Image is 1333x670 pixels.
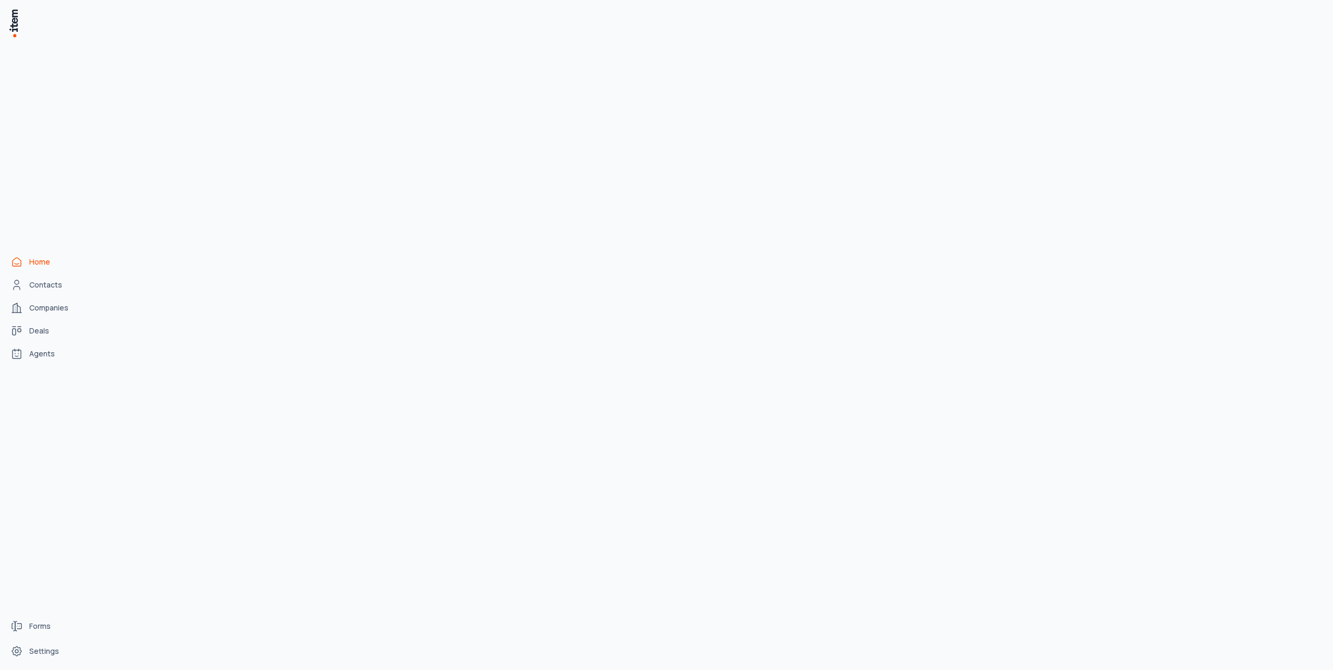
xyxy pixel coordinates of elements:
a: Forms [6,616,86,637]
a: Settings [6,641,86,662]
span: Companies [29,303,68,313]
a: Home [6,252,86,272]
span: Deals [29,326,49,336]
span: Forms [29,621,51,631]
a: Contacts [6,274,86,295]
span: Agents [29,349,55,359]
span: Home [29,257,50,267]
span: Contacts [29,280,62,290]
img: Item Brain Logo [8,8,19,38]
span: Settings [29,646,59,656]
a: Agents [6,343,86,364]
a: deals [6,320,86,341]
a: Companies [6,297,86,318]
